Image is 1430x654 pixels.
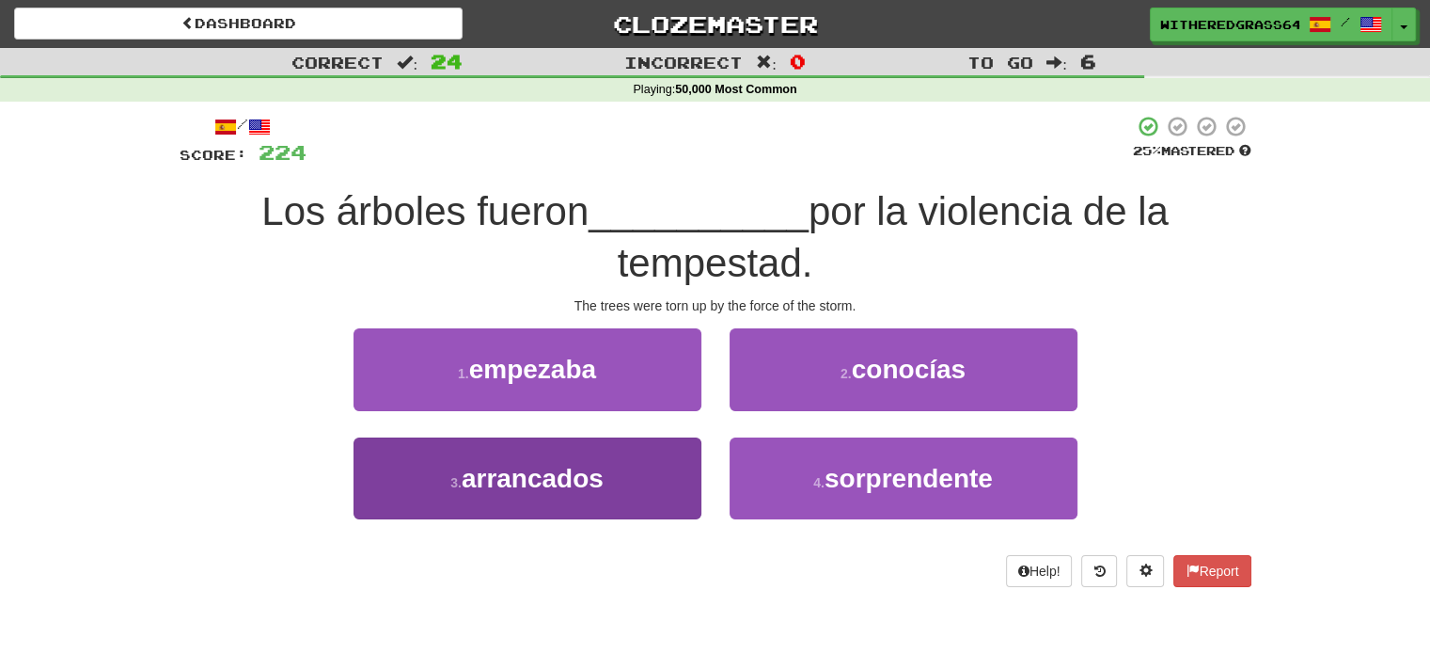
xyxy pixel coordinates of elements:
[1080,50,1096,72] span: 6
[354,328,701,410] button: 1.empezaba
[259,140,306,164] span: 224
[180,115,306,138] div: /
[1173,555,1250,587] button: Report
[14,8,463,40] a: Dashboard
[675,83,796,96] strong: 50,000 Most Common
[1046,55,1067,71] span: :
[730,438,1077,519] button: 4.sorprendente
[458,366,469,381] small: 1 .
[756,55,777,71] span: :
[291,53,384,72] span: Correct
[261,189,589,233] span: Los árboles fueron
[462,464,604,493] span: arrancados
[450,475,462,490] small: 3 .
[1006,555,1073,587] button: Help!
[589,189,809,233] span: __________
[730,328,1077,410] button: 2.conocías
[813,475,825,490] small: 4 .
[624,53,743,72] span: Incorrect
[1150,8,1392,41] a: WitheredGrass6488 /
[431,50,463,72] span: 24
[491,8,939,40] a: Clozemaster
[618,189,1169,285] span: por la violencia de la tempestad.
[967,53,1033,72] span: To go
[1133,143,1251,160] div: Mastered
[852,355,966,384] span: conocías
[469,355,596,384] span: empezaba
[354,438,701,519] button: 3.arrancados
[180,147,247,163] span: Score:
[1160,16,1299,33] span: WitheredGrass6488
[1081,555,1117,587] button: Round history (alt+y)
[397,55,417,71] span: :
[1133,143,1161,158] span: 25 %
[825,464,993,493] span: sorprendente
[790,50,806,72] span: 0
[841,366,852,381] small: 2 .
[1341,15,1350,28] span: /
[180,296,1251,315] div: The trees were torn up by the force of the storm.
